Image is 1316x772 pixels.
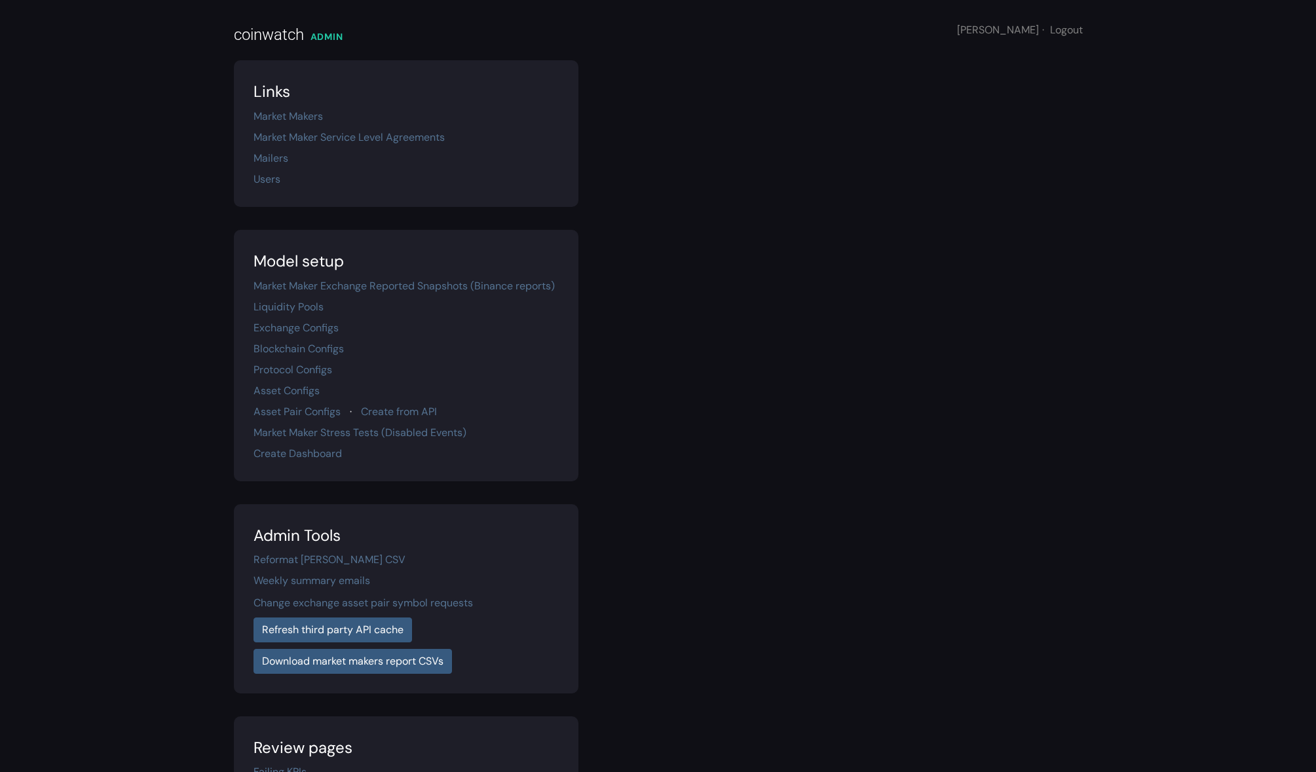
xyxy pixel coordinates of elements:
[254,405,341,418] a: Asset Pair Configs
[254,574,370,587] a: Weekly summary emails
[254,300,324,314] a: Liquidity Pools
[234,23,304,46] div: coinwatch
[254,109,323,123] a: Market Makers
[254,172,280,186] a: Users
[361,405,437,418] a: Create from API
[254,279,555,293] a: Market Maker Exchange Reported Snapshots (Binance reports)
[254,596,473,610] a: Change exchange asset pair symbol requests
[957,22,1083,38] div: [PERSON_NAME]
[254,649,452,674] a: Download market makers report CSVs
[310,30,343,44] div: ADMIN
[254,384,320,397] a: Asset Configs
[1050,23,1083,37] a: Logout
[254,249,559,273] div: Model setup
[254,426,466,439] a: Market Maker Stress Tests (Disabled Events)
[254,447,342,460] a: Create Dashboard
[254,342,344,356] a: Blockchain Configs
[350,405,352,418] span: ·
[1042,23,1044,37] span: ·
[254,130,445,144] a: Market Maker Service Level Agreements
[254,321,339,335] a: Exchange Configs
[254,524,559,547] div: Admin Tools
[254,151,288,165] a: Mailers
[254,553,405,566] a: Reformat [PERSON_NAME] CSV
[254,617,412,642] a: Refresh third party API cache
[254,363,332,377] a: Protocol Configs
[254,736,559,760] div: Review pages
[254,80,559,103] div: Links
